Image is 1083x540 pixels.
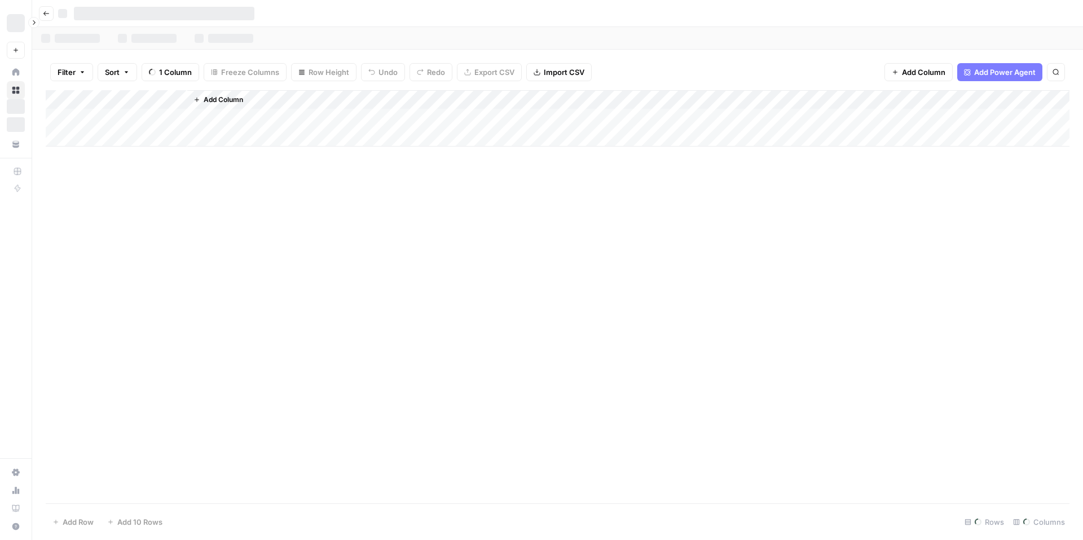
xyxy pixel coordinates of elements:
button: Redo [410,63,452,81]
button: Undo [361,63,405,81]
span: Freeze Columns [221,67,279,78]
a: Usage [7,481,25,499]
button: Add Row [46,513,100,531]
button: Add Column [189,92,248,107]
span: Undo [378,67,398,78]
span: Add Column [204,95,243,105]
button: Add Column [884,63,953,81]
span: Add Power Agent [974,67,1036,78]
button: Add Power Agent [957,63,1042,81]
span: 1 Column [159,67,192,78]
span: Import CSV [544,67,584,78]
button: Sort [98,63,137,81]
span: Row Height [309,67,349,78]
span: Export CSV [474,67,514,78]
a: Browse [7,81,25,99]
span: Redo [427,67,445,78]
button: Export CSV [457,63,522,81]
button: Import CSV [526,63,592,81]
button: 1 Column [142,63,199,81]
button: Filter [50,63,93,81]
a: Home [7,63,25,81]
a: Learning Hub [7,499,25,517]
span: Add Column [902,67,945,78]
span: Add Row [63,516,94,528]
button: Row Height [291,63,356,81]
span: Sort [105,67,120,78]
div: Columns [1009,513,1069,531]
span: Add 10 Rows [117,516,162,528]
div: Rows [960,513,1009,531]
a: Settings [7,463,25,481]
a: Your Data [7,135,25,153]
button: Help + Support [7,517,25,535]
button: Add 10 Rows [100,513,169,531]
button: Freeze Columns [204,63,287,81]
span: Filter [58,67,76,78]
